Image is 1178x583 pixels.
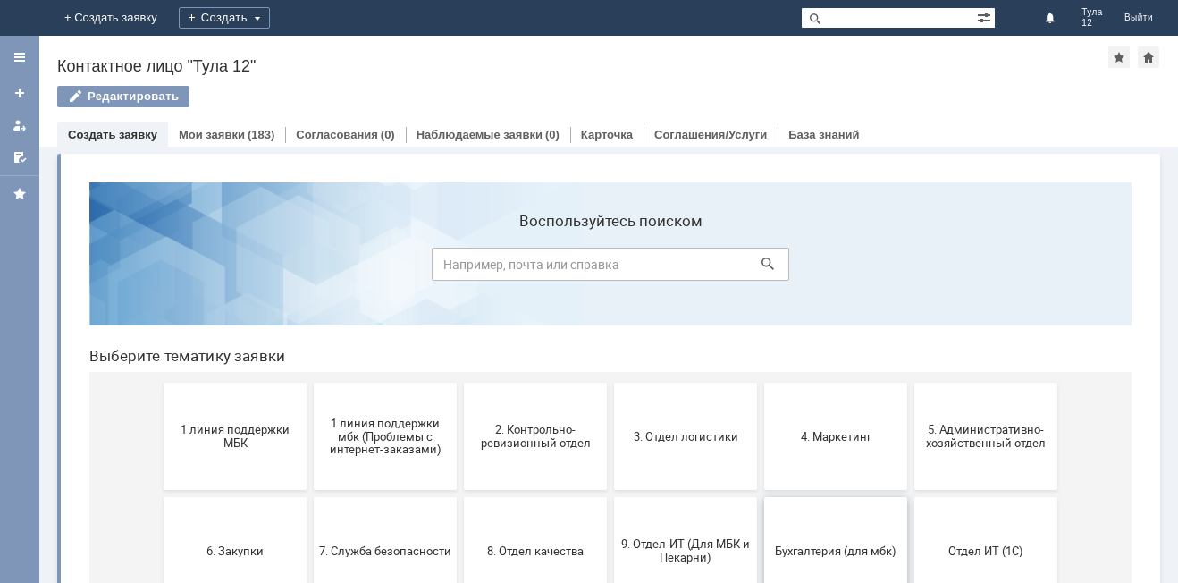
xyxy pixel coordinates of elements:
span: Это соглашение не активно! [694,484,827,511]
a: Мои согласования [5,143,34,172]
button: Финансовый отдел [389,444,532,551]
span: 5. Административно-хозяйственный отдел [845,255,977,282]
button: 4. Маркетинг [689,215,832,322]
span: 9. Отдел-ИТ (Для МБК и Пекарни) [544,369,677,396]
span: Отдел ИТ (1С) [845,376,977,389]
span: Отдел-ИТ (Битрикс24 и CRM) [94,484,226,511]
button: 7. Служба безопасности [239,329,382,436]
a: Карточка [581,128,633,141]
button: Это соглашение не активно! [689,444,832,551]
a: Создать заявку [5,79,34,107]
button: 1 линия поддержки мбк (Проблемы с интернет-заказами) [239,215,382,322]
a: Соглашения/Услуги [654,128,767,141]
span: 1 линия поддержки МБК [94,255,226,282]
button: Отдел ИТ (1С) [839,329,982,436]
button: 8. Отдел качества [389,329,532,436]
div: Контактное лицо "Тула 12" [57,57,1108,75]
span: Франчайзинг [544,490,677,503]
button: 3. Отдел логистики [539,215,682,322]
span: Тула [1081,7,1103,18]
span: [PERSON_NAME]. Услуги ИТ для МБК (оформляет L1) [845,477,977,517]
span: 8. Отдел качества [394,376,526,389]
header: Выберите тематику заявки [14,179,1056,197]
span: 7. Служба безопасности [244,376,376,389]
div: (0) [545,128,560,141]
span: 6. Закупки [94,376,226,389]
div: Создать [179,7,270,29]
a: Согласования [296,128,378,141]
button: Франчайзинг [539,444,682,551]
span: 12 [1081,18,1103,29]
a: Мои заявки [5,111,34,139]
span: Отдел-ИТ (Офис) [244,490,376,503]
span: 1 линия поддержки мбк (Проблемы с интернет-заказами) [244,248,376,288]
a: Мои заявки [179,128,245,141]
a: База знаний [788,128,859,141]
button: 6. Закупки [88,329,231,436]
span: Бухгалтерия (для мбк) [694,376,827,389]
div: Добавить в избранное [1108,46,1130,68]
button: 1 линия поддержки МБК [88,215,231,322]
button: Отдел-ИТ (Офис) [239,444,382,551]
button: [PERSON_NAME]. Услуги ИТ для МБК (оформляет L1) [839,444,982,551]
span: Расширенный поиск [977,8,995,25]
span: 2. Контрольно-ревизионный отдел [394,255,526,282]
a: Наблюдаемые заявки [417,128,543,141]
button: Отдел-ИТ (Битрикс24 и CRM) [88,444,231,551]
button: 9. Отдел-ИТ (Для МБК и Пекарни) [539,329,682,436]
div: (183) [248,128,274,141]
span: Финансовый отдел [394,490,526,503]
button: 2. Контрольно-ревизионный отдел [389,215,532,322]
label: Воспользуйтесь поиском [357,44,714,62]
button: Бухгалтерия (для мбк) [689,329,832,436]
div: (0) [381,128,395,141]
span: 3. Отдел логистики [544,261,677,275]
span: 4. Маркетинг [694,261,827,275]
div: Сделать домашней страницей [1138,46,1159,68]
input: Например, почта или справка [357,80,714,113]
button: 5. Административно-хозяйственный отдел [839,215,982,322]
a: Создать заявку [68,128,157,141]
